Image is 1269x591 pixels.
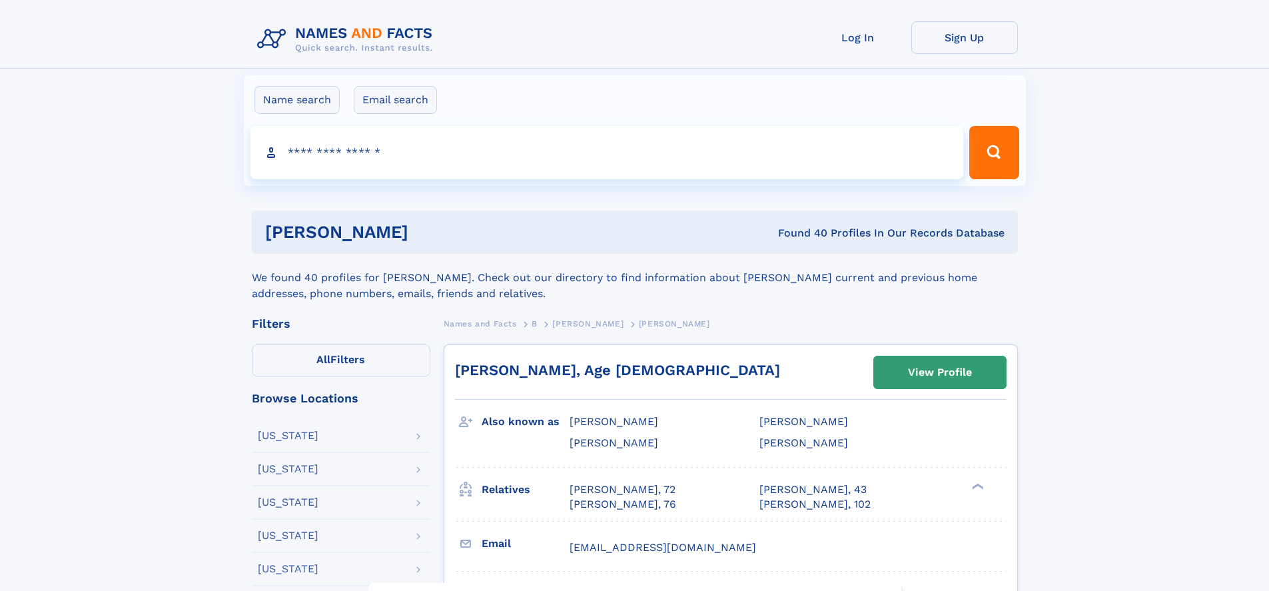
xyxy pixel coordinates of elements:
[969,482,985,490] div: ❯
[252,344,430,376] label: Filters
[593,226,1005,241] div: Found 40 Profiles In Our Records Database
[482,532,570,555] h3: Email
[759,482,867,497] a: [PERSON_NAME], 43
[570,497,676,512] a: [PERSON_NAME], 76
[354,86,437,114] label: Email search
[969,126,1019,179] button: Search Button
[552,315,624,332] a: [PERSON_NAME]
[252,21,444,57] img: Logo Names and Facts
[254,86,340,114] label: Name search
[316,353,330,366] span: All
[759,436,848,449] span: [PERSON_NAME]
[759,497,871,512] a: [PERSON_NAME], 102
[455,362,780,378] a: [PERSON_NAME], Age [DEMOGRAPHIC_DATA]
[759,415,848,428] span: [PERSON_NAME]
[874,356,1006,388] a: View Profile
[252,392,430,404] div: Browse Locations
[252,318,430,330] div: Filters
[570,482,675,497] a: [PERSON_NAME], 72
[252,254,1018,302] div: We found 40 profiles for [PERSON_NAME]. Check out our directory to find information about [PERSON...
[570,415,658,428] span: [PERSON_NAME]
[258,530,318,541] div: [US_STATE]
[570,541,756,554] span: [EMAIL_ADDRESS][DOMAIN_NAME]
[639,319,710,328] span: [PERSON_NAME]
[482,478,570,501] h3: Relatives
[532,319,538,328] span: B
[532,315,538,332] a: B
[444,315,517,332] a: Names and Facts
[258,464,318,474] div: [US_STATE]
[265,224,594,241] h1: [PERSON_NAME]
[911,21,1018,54] a: Sign Up
[552,319,624,328] span: [PERSON_NAME]
[258,497,318,508] div: [US_STATE]
[805,21,911,54] a: Log In
[258,430,318,441] div: [US_STATE]
[258,564,318,574] div: [US_STATE]
[570,436,658,449] span: [PERSON_NAME]
[908,357,972,388] div: View Profile
[482,410,570,433] h3: Also known as
[250,126,964,179] input: search input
